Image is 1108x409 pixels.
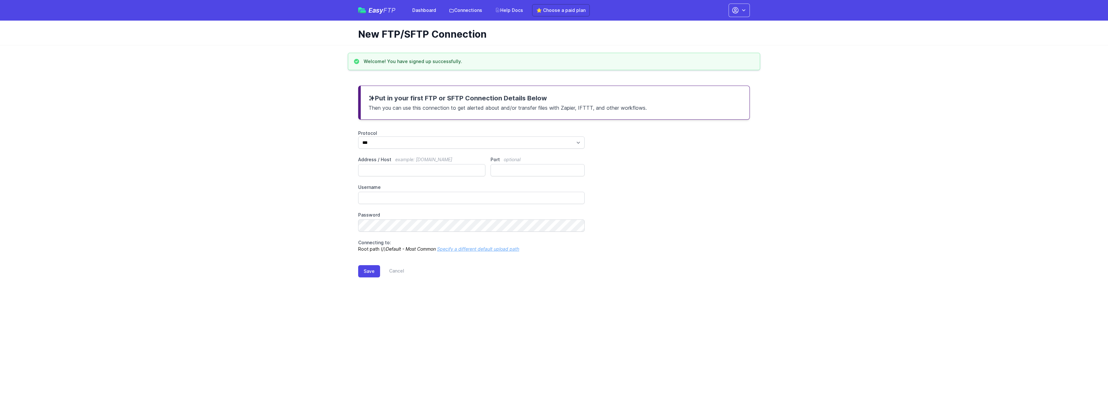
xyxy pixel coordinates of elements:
label: Password [358,212,585,218]
h3: Put in your first FTP or SFTP Connection Details Below [368,94,742,103]
label: Protocol [358,130,585,136]
a: ⭐ Choose a paid plan [532,4,590,16]
p: Root path (/) [358,239,585,252]
p: Then you can use this connection to get alerted about and/or transfer files with Zapier, IFTTT, a... [368,103,742,112]
h3: Welcome! You have signed up successfully. [364,58,462,65]
a: Help Docs [491,5,527,16]
label: Address / Host [358,156,485,163]
span: example: [DOMAIN_NAME] [395,157,452,162]
span: Connecting to: [358,240,391,245]
label: Username [358,184,585,191]
a: Dashboard [408,5,440,16]
span: Easy [368,7,396,14]
img: easyftp_logo.png [358,7,366,13]
a: Specify a different default upload path [437,246,519,252]
i: Default - Most Common [386,246,436,252]
button: Save [358,265,380,277]
span: optional [504,157,521,162]
span: FTP [383,6,396,14]
a: EasyFTP [358,7,396,14]
h1: New FTP/SFTP Connection [358,28,745,40]
a: Connections [445,5,486,16]
a: Cancel [380,265,404,277]
label: Port [491,156,585,163]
